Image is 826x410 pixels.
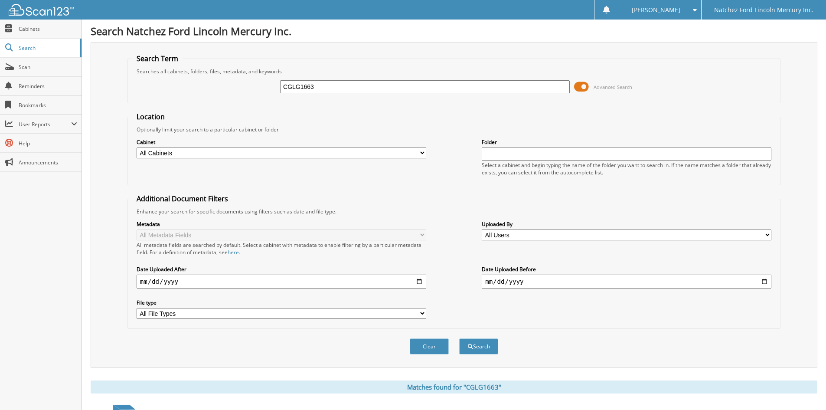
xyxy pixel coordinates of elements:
label: Uploaded By [482,220,771,228]
span: Natchez Ford Lincoln Mercury Inc. [714,7,813,13]
span: Help [19,140,77,147]
span: Scan [19,63,77,71]
a: here [228,249,239,256]
span: Reminders [19,82,77,90]
button: Clear [410,338,449,354]
label: Date Uploaded After [137,266,426,273]
label: Cabinet [137,138,426,146]
span: User Reports [19,121,71,128]
span: Advanced Search [594,84,632,90]
label: Metadata [137,220,426,228]
div: Enhance your search for specific documents using filters such as date and file type. [132,208,776,215]
img: scan123-logo-white.svg [9,4,74,16]
span: Announcements [19,159,77,166]
legend: Search Term [132,54,183,63]
input: start [137,275,426,289]
input: end [482,275,771,289]
div: Searches all cabinets, folders, files, metadata, and keywords [132,68,776,75]
div: Matches found for "CGLG1663" [91,380,817,394]
div: All metadata fields are searched by default. Select a cabinet with metadata to enable filtering b... [137,241,426,256]
span: Search [19,44,76,52]
span: Bookmarks [19,102,77,109]
div: Optionally limit your search to a particular cabinet or folder [132,126,776,133]
legend: Additional Document Filters [132,194,232,203]
div: Select a cabinet and begin typing the name of the folder you want to search in. If the name match... [482,161,771,176]
label: File type [137,299,426,306]
button: Search [459,338,498,354]
span: [PERSON_NAME] [632,7,680,13]
span: Cabinets [19,25,77,33]
h1: Search Natchez Ford Lincoln Mercury Inc. [91,24,817,38]
legend: Location [132,112,169,121]
label: Folder [482,138,771,146]
label: Date Uploaded Before [482,266,771,273]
